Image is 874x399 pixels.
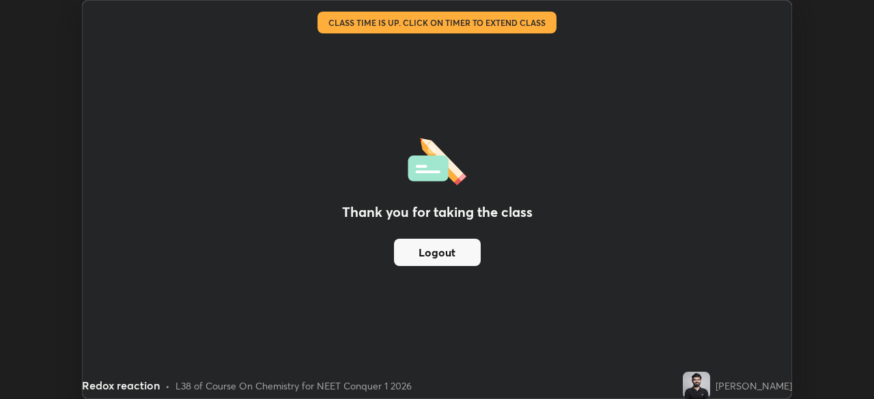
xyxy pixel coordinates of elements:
img: offlineFeedback.1438e8b3.svg [408,134,466,186]
button: Logout [394,239,481,266]
div: Redox reaction [82,377,160,394]
div: • [165,379,170,393]
div: L38 of Course On Chemistry for NEET Conquer 1 2026 [175,379,412,393]
div: [PERSON_NAME] [716,379,792,393]
img: 0c83c29822bb4980a4694bc9a4022f43.jpg [683,372,710,399]
h2: Thank you for taking the class [342,202,533,222]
